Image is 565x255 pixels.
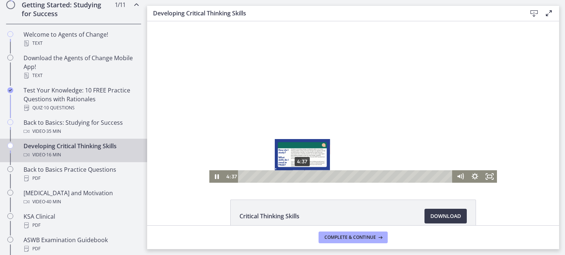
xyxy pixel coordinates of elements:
[153,9,515,18] h3: Developing Critical Thinking Skills
[320,149,335,161] button: Show settings menu
[24,142,138,159] div: Developing Critical Thinking Skills
[24,197,138,206] div: Video
[45,197,61,206] span: · 40 min
[147,21,559,183] iframe: Video Lesson
[24,118,138,136] div: Back to Basics: Studying for Success
[424,209,467,223] a: Download
[24,212,138,230] div: KSA Clinical
[24,236,138,253] div: ASWB Examination Guidebook
[43,103,75,112] span: · 10 Questions
[24,127,138,136] div: Video
[115,0,125,9] span: 1 / 11
[430,212,461,221] span: Download
[24,30,138,48] div: Welcome to Agents of Change!
[24,86,138,112] div: Test Your Knowledge: 10 FREE Practice Questions with Rationales
[24,71,138,80] div: Text
[335,149,350,161] button: Fullscreen
[239,212,299,221] span: Critical Thinking Skills
[24,221,138,230] div: PDF
[45,150,61,159] span: · 16 min
[24,244,138,253] div: PDF
[319,232,388,243] button: Complete & continue
[24,103,138,112] div: Quiz
[7,87,13,93] i: Completed
[324,234,376,240] span: Complete & continue
[45,127,61,136] span: · 35 min
[306,149,320,161] button: Mute
[24,54,138,80] div: Download the Agents of Change Mobile App!
[24,165,138,183] div: Back to Basics Practice Questions
[22,0,111,18] h2: Getting Started: Studying for Success
[24,39,138,48] div: Text
[24,150,138,159] div: Video
[24,174,138,183] div: PDF
[24,189,138,206] div: [MEDICAL_DATA] and Motivation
